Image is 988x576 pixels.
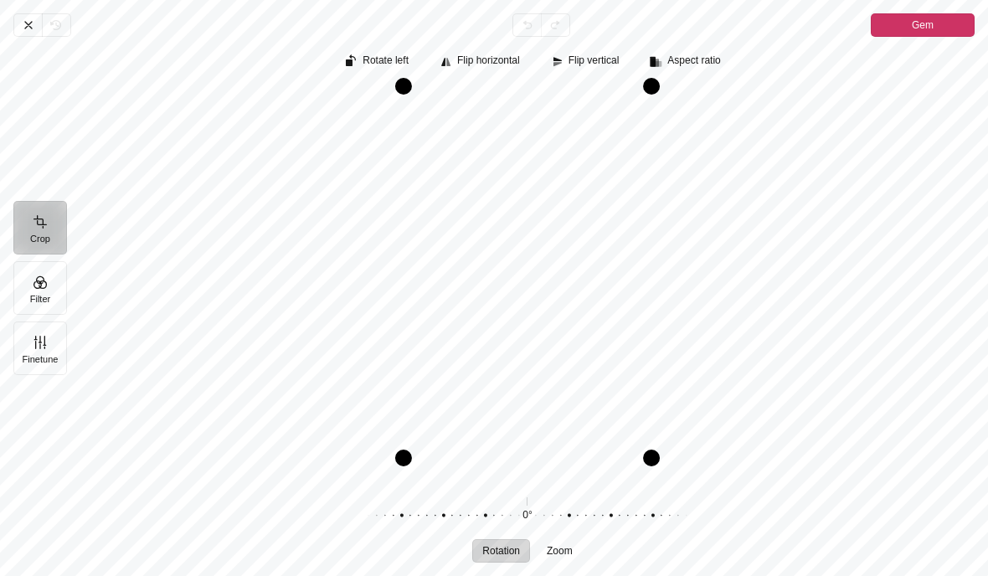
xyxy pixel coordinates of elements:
[457,55,520,66] span: Flip horizontal
[432,50,530,74] button: Flip horizontal
[404,78,651,95] div: Drag top
[363,55,409,66] span: Rotate left
[642,50,730,74] button: Aspect ratio
[404,450,651,466] div: Drag bottom
[912,15,934,35] span: Gem
[547,546,573,556] span: Zoom
[482,546,520,556] span: Rotation
[667,55,720,66] span: Aspect ratio
[871,13,975,37] button: Gem
[337,50,419,74] button: Rotate left
[543,50,630,74] button: Flip vertical
[643,86,660,458] div: Drag right
[395,86,412,458] div: Drag left
[569,55,620,66] span: Flip vertical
